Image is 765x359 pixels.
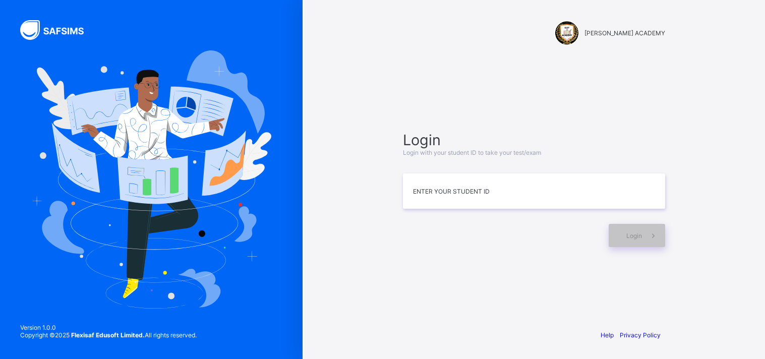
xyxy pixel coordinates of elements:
strong: Flexisaf Edusoft Limited. [71,331,145,339]
span: Version 1.0.0 [20,324,197,331]
span: [PERSON_NAME] ACADEMY [584,29,665,37]
span: Copyright © 2025 All rights reserved. [20,331,197,339]
span: Login with your student ID to take your test/exam [403,149,541,156]
span: Login [626,232,642,240]
span: Login [403,131,665,149]
a: Help [601,331,614,339]
a: Privacy Policy [620,331,661,339]
img: SAFSIMS Logo [20,20,96,40]
img: Hero Image [31,50,271,309]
